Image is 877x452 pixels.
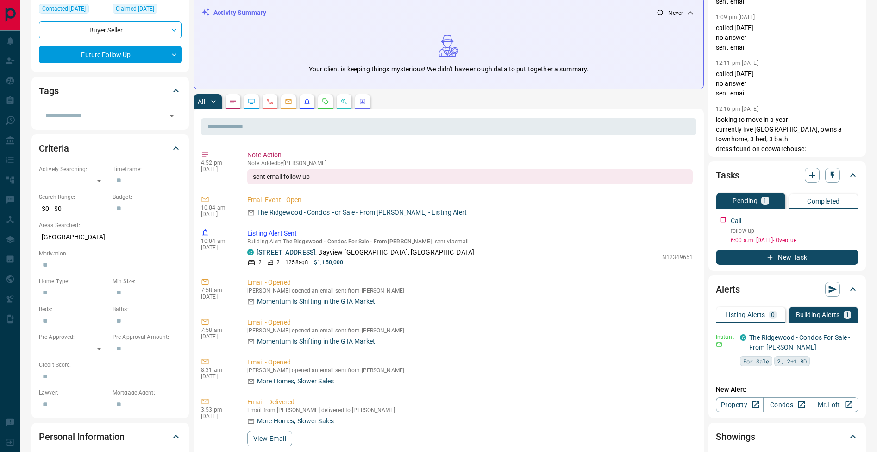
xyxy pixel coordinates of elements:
p: 4:52 pm [201,159,233,166]
div: Showings [716,426,858,448]
p: Min Size: [113,277,182,286]
p: Home Type: [39,277,108,286]
p: Search Range: [39,193,108,201]
p: 1 [763,197,767,204]
p: All [198,98,205,105]
span: The Ridgewood - Condos For Sale - From [PERSON_NAME] [283,238,432,245]
h2: Criteria [39,141,69,156]
span: 2, 2+1 BD [777,357,807,366]
p: New Alert: [716,385,858,395]
button: Open [165,109,178,122]
p: Email - Opened [247,318,693,327]
p: Actively Searching: [39,165,108,173]
p: looking to move in a year currently live [GEOGRAPHIC_DATA], owns a townhome, 3 bed, 3 bath dress ... [716,115,858,242]
p: [PERSON_NAME] opened an email sent from [PERSON_NAME] [247,367,693,374]
p: [DATE] [201,373,233,380]
p: 0 [771,312,775,318]
p: Building Alerts [796,312,840,318]
p: 1 [846,312,849,318]
p: 2 [258,258,262,267]
p: called [DATE] no answer sent email [716,69,858,98]
a: Property [716,397,764,412]
p: More Homes, Slower Sales [257,416,334,426]
p: Momentum Is Shifting in the GTA Market [257,297,375,306]
p: Listing Alert Sent [247,229,693,238]
h2: Personal Information [39,429,125,444]
button: View Email [247,431,292,446]
p: 7:58 am [201,327,233,333]
p: [DATE] [201,211,233,217]
p: Note Action [247,150,693,160]
p: , Bayview [GEOGRAPHIC_DATA], [GEOGRAPHIC_DATA] [257,248,474,257]
p: 12:11 pm [DATE] [716,60,758,66]
p: Email - Delivered [247,397,693,407]
p: Note Added by [PERSON_NAME] [247,160,693,166]
div: Sat Jul 20 2024 [39,4,108,17]
div: condos.ca [740,334,746,341]
p: $0 - $0 [39,201,108,216]
svg: Agent Actions [359,98,366,105]
p: [DATE] [201,166,233,172]
p: Instant [716,333,734,341]
p: More Homes, Slower Sales [257,376,334,386]
p: Budget: [113,193,182,201]
a: Mr.Loft [811,397,858,412]
svg: Emails [285,98,292,105]
div: Criteria [39,137,182,159]
a: Condos [763,397,811,412]
h2: Showings [716,429,755,444]
div: Personal Information [39,426,182,448]
svg: Email [716,341,722,348]
p: [DATE] [201,333,233,340]
p: Completed [807,198,840,204]
p: Pre-Approval Amount: [113,333,182,341]
p: Your client is keeping things mysterious! We didn't have enough data to put together a summary. [309,64,589,74]
button: New Task [716,250,858,265]
p: Credit Score: [39,361,182,369]
p: Mortgage Agent: [113,388,182,397]
p: 8:31 am [201,367,233,373]
p: N12349651 [662,253,693,261]
p: Timeframe: [113,165,182,173]
div: Sat Sep 17 2022 [113,4,182,17]
p: 3:53 pm [201,407,233,413]
p: Areas Searched: [39,221,182,229]
svg: Opportunities [340,98,348,105]
p: Email Event - Open [247,195,693,205]
p: Email from [PERSON_NAME] delivered to [PERSON_NAME] [247,407,693,414]
p: 12:16 pm [DATE] [716,106,758,112]
p: [GEOGRAPHIC_DATA] [39,229,182,245]
p: follow up [731,227,858,235]
svg: Calls [266,98,274,105]
p: Lawyer: [39,388,108,397]
p: [DATE] [201,293,233,300]
h2: Tasks [716,168,739,183]
div: Buyer , Seller [39,21,182,38]
p: called [DATE] no answer sent email [716,23,858,52]
p: [PERSON_NAME] opened an email sent from [PERSON_NAME] [247,287,693,294]
p: 10:04 am [201,204,233,211]
p: [PERSON_NAME] opened an email sent from [PERSON_NAME] [247,327,693,334]
p: Pending [733,197,758,204]
p: The Ridgewood - Condos For Sale - From [PERSON_NAME] - Listing Alert [257,208,467,217]
a: [STREET_ADDRESS] [257,248,315,256]
div: Tasks [716,164,858,186]
p: 7:58 am [201,287,233,293]
h2: Tags [39,83,58,98]
div: Activity Summary- Never [201,4,696,21]
p: Listing Alerts [725,312,765,318]
p: 2 [276,258,280,267]
p: Beds: [39,305,108,313]
div: Alerts [716,278,858,300]
p: Baths: [113,305,182,313]
svg: Requests [322,98,329,105]
svg: Lead Browsing Activity [248,98,255,105]
svg: Listing Alerts [303,98,311,105]
div: condos.ca [247,249,254,255]
span: Claimed [DATE] [116,4,154,13]
a: The Ridgewood - Condos For Sale - From [PERSON_NAME] [749,334,850,351]
p: Email - Opened [247,278,693,287]
span: For Sale [743,357,769,366]
p: Building Alert : - sent via email [247,238,693,245]
h2: Alerts [716,282,740,297]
